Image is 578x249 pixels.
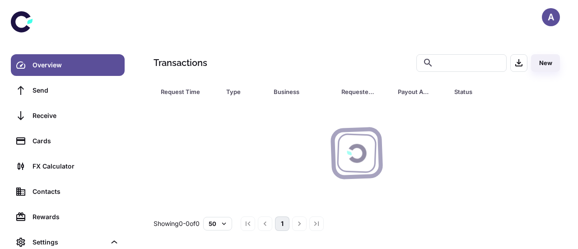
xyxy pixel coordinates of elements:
[11,206,125,228] a: Rewards
[454,85,511,98] div: Status
[341,85,387,98] span: Requested Amount
[33,212,119,222] div: Rewards
[33,237,106,247] div: Settings
[11,130,125,152] a: Cards
[161,85,215,98] span: Request Time
[398,85,432,98] div: Payout Amount
[226,85,263,98] span: Type
[454,85,522,98] span: Status
[154,219,200,229] p: Showing 0-0 of 0
[542,8,560,26] button: A
[33,187,119,197] div: Contacts
[398,85,443,98] span: Payout Amount
[226,85,251,98] div: Type
[11,80,125,101] a: Send
[11,54,125,76] a: Overview
[11,155,125,177] a: FX Calculator
[33,60,119,70] div: Overview
[11,105,125,127] a: Receive
[33,85,119,95] div: Send
[531,54,560,72] button: New
[33,136,119,146] div: Cards
[33,111,119,121] div: Receive
[275,216,289,231] button: page 1
[154,56,207,70] h1: Transactions
[239,216,325,231] nav: pagination navigation
[203,217,232,230] button: 50
[161,85,204,98] div: Request Time
[341,85,375,98] div: Requested Amount
[33,161,119,171] div: FX Calculator
[11,181,125,202] a: Contacts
